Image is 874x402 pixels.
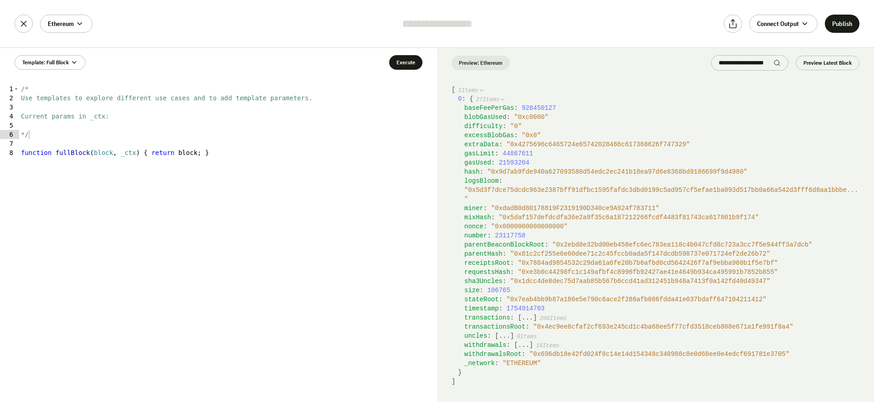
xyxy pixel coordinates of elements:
[464,158,859,167] div: :
[458,94,859,377] div: :
[458,95,462,103] span: 0
[464,222,859,231] div: :
[464,258,859,268] div: :
[499,159,529,166] span: 21593204
[464,150,495,157] span: gasLimit
[529,341,533,349] span: ]
[464,322,859,331] div: :
[464,278,503,285] span: sha3Uncles
[464,268,510,276] span: requestsHash
[464,249,859,258] div: :
[533,314,537,321] span: ]
[458,369,462,376] span: }
[464,122,859,131] div: :
[464,123,503,130] span: difficulty
[464,240,859,249] div: :
[495,332,498,340] span: [
[540,315,567,322] span: 208 Items
[825,15,859,33] button: Publish
[464,176,859,204] div: :
[533,323,793,330] span: " 0x4ec9ee8cfaf2cf693e245cd1c4ba68ee5f77cfd3518ceb808e671a1fe991f8a4 "
[464,104,514,112] span: baseFeePerGas
[464,132,514,139] span: excessBlobGas
[503,360,541,367] span: " ETHEREUM "
[518,268,778,276] span: " 0xe3b0c44298fc1c149afbf4c8996fb92427ae41e4649b934ca495991b7852b855 "
[464,295,859,304] div: :
[15,55,86,70] button: Template: Full Block
[529,350,789,358] span: " 0x696db18e42fd024f8c14e14d154348c340988c8e0d68ee0e4edcf691781e3705 "
[464,159,491,166] span: gasUsed
[757,19,799,28] span: Connect Output
[510,123,522,130] span: " 0 "
[499,331,510,340] button: ...
[464,223,483,230] span: nonce
[464,277,859,286] div: :
[503,150,533,157] span: 44867611
[476,97,499,103] span: 27 Items
[518,314,522,321] span: [
[491,205,660,212] span: " 0xdadB0d80178819F2319190D340ce9A924f783711 "
[522,313,533,322] button: ...
[458,88,478,94] span: 1 Items
[48,19,74,28] span: Ethereum
[464,214,491,221] span: mixHash
[510,332,514,340] span: ]
[464,205,483,212] span: miner
[506,305,544,312] span: 1754914703
[14,84,19,93] span: Toggle code folding, rows 1 through 6
[464,149,859,158] div: :
[469,95,473,103] span: {
[464,259,510,267] span: receiptsRoot
[464,268,859,277] div: :
[464,360,495,367] span: _network
[522,132,541,139] span: " 0x0 "
[464,103,859,113] div: :
[517,334,537,340] span: 0 Items
[464,204,859,213] div: :
[464,313,859,322] div: :
[749,15,818,33] button: Connect Output
[40,15,92,33] button: Ethereum
[464,177,499,185] span: logsBloom
[464,350,859,359] div: :
[487,287,510,294] span: 106765
[518,259,778,267] span: " 0x7884ad9854532c29da61a6fe20b7b6afbd0cd5642426f7af9ebba960b1f5e7bf "
[464,314,510,321] span: transactions
[464,359,859,368] div: :
[452,86,455,93] span: [
[464,241,544,248] span: parentBeaconBlockRoot
[796,56,859,70] button: Preview Latest Block
[518,340,529,350] button: ...
[389,55,422,70] button: Execute
[452,378,455,385] span: ]
[514,113,549,121] span: " 0xc0000 "
[464,296,499,303] span: stateRoot
[536,343,559,349] span: 16 Items
[464,305,499,312] span: timestamp
[464,286,859,295] div: :
[464,287,480,294] span: size
[552,241,812,248] span: " 0x2ebd0e32bd00eb458efc6ec783ea118c4b047cfd8c723a3cc7f5e944ff3a7dcb "
[464,323,525,330] span: transactionsRoot
[499,214,759,221] span: " 0x5daf157defdcdfa36e2a9f35c6a187212266fcdf4483f81743ca617801b9f174 "
[464,231,859,240] div: :
[487,168,747,175] span: " 0x9d7ab9fde940a627093580d54edc2ec241b18ea97d6e8368bd9186699f9d4980 "
[464,213,859,222] div: :
[464,113,506,121] span: blobGasUsed
[464,113,859,122] div: :
[464,167,859,176] div: :
[491,223,568,230] span: " 0x0000000000000000 "
[464,232,487,239] span: number
[464,341,506,349] span: withdrawals
[510,278,770,285] span: " 0x1dcc4de8dec75d7aab85b567b6ccd41ad312451b948a7413f0a142fd40d49347 "
[464,141,499,148] span: extraData
[506,296,766,303] span: " 0x7eab4bb9b87a186e5e790c6ace2f286afb086fdda41e037bdaff647104211412 "
[464,340,859,350] div: :
[514,341,518,349] span: [
[522,104,556,112] span: 928450127
[464,331,859,340] div: :
[464,304,859,313] div: :
[464,140,859,149] div: :
[495,232,525,239] span: 23117758
[510,250,770,258] span: " 0x81c2cf255e6e60dee71c2c45fccb0ada5f147dcdb598737e071724ef2de26b72 "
